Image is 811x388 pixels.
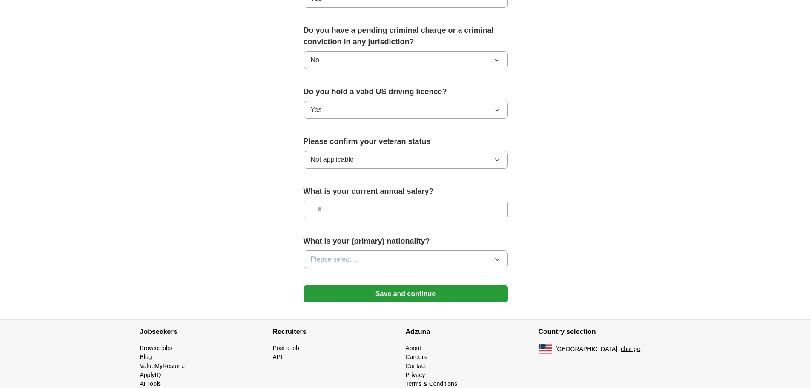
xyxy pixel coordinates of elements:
[304,101,508,119] button: Yes
[140,371,161,378] a: ApplyIQ
[304,151,508,169] button: Not applicable
[406,345,421,351] a: About
[304,25,508,48] label: Do you have a pending criminal charge or a criminal conviction in any jurisdiction?
[140,354,152,360] a: Blog
[304,236,508,247] label: What is your (primary) nationality?
[140,380,161,387] a: AI Tools
[539,320,671,344] h4: Country selection
[406,371,425,378] a: Privacy
[304,285,508,302] button: Save and continue
[556,345,618,354] span: [GEOGRAPHIC_DATA]
[140,362,185,369] a: ValueMyResume
[311,55,319,65] span: No
[304,186,508,197] label: What is your current annual salary?
[311,155,354,165] span: Not applicable
[140,345,172,351] a: Browse jobs
[539,344,552,354] img: US flag
[304,250,508,268] button: Please select...
[304,51,508,69] button: No
[406,380,457,387] a: Terms & Conditions
[273,354,283,360] a: API
[273,345,299,351] a: Post a job
[304,136,508,147] label: Please confirm your veteran status
[311,105,322,115] span: Yes
[406,362,426,369] a: Contact
[621,345,640,354] button: change
[304,86,508,98] label: Do you hold a valid US driving licence?
[311,254,357,264] span: Please select...
[406,354,427,360] a: Careers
